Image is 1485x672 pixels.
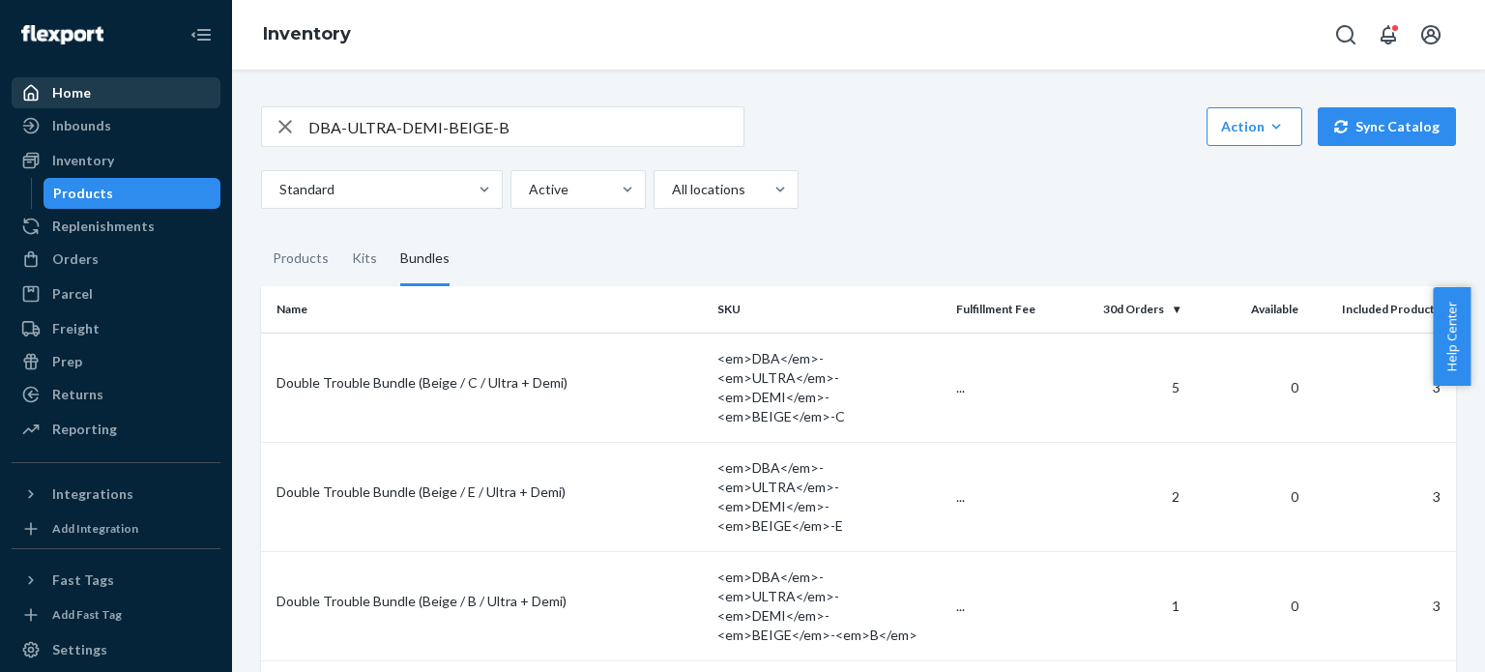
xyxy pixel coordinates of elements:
a: Home [12,77,220,108]
div: Products [53,184,113,203]
div: Home [52,83,91,102]
a: Orders [12,244,220,275]
td: ... [948,442,1068,551]
div: Parcel [52,284,93,304]
th: Fulfillment Fee [948,286,1068,333]
div: Fast Tags [52,570,114,590]
div: Add Integration [52,520,138,537]
th: 30d Orders [1067,286,1187,333]
a: Add Integration [12,517,220,541]
a: Products [44,178,221,209]
button: Sync Catalog [1318,107,1456,146]
div: Integrations [52,484,133,504]
a: Freight [12,313,220,344]
div: Replenishments [52,217,155,236]
td: ... [948,551,1068,660]
td: 0 [1187,333,1307,442]
div: Add Fast Tag [52,606,122,623]
th: Included Products [1306,286,1456,333]
button: Fast Tags [12,565,220,596]
div: Returns [52,385,103,404]
button: Help Center [1433,287,1470,386]
div: Double Trouble Bundle (Beige / B / Ultra + Demi) [277,592,702,611]
a: Settings [12,634,220,665]
td: <em>DBA</em>-<em>ULTRA</em>-<em>DEMI</em>-<em>BEIGE</em>-<em>B</em> [710,551,948,660]
a: Returns [12,379,220,410]
a: Inventory [263,23,351,44]
td: 2 [1067,442,1187,551]
div: Orders [52,249,99,269]
button: Close Navigation [182,15,220,54]
input: Search inventory by name or sku [308,107,743,146]
a: Parcel [12,278,220,309]
div: Inbounds [52,116,111,135]
a: Prep [12,346,220,377]
td: 0 [1187,442,1307,551]
td: 5 [1067,333,1187,442]
th: SKU [710,286,948,333]
div: Settings [52,640,107,659]
a: Add Fast Tag [12,603,220,627]
td: 1 [1067,551,1187,660]
div: Reporting [52,420,117,439]
div: Freight [52,319,100,338]
div: Products [273,232,329,286]
div: Inventory [52,151,114,170]
a: Reporting [12,414,220,445]
img: Flexport logo [21,25,103,44]
a: Replenishments [12,211,220,242]
button: Open notifications [1369,15,1408,54]
ol: breadcrumbs [247,7,366,63]
td: 3 [1306,333,1456,442]
td: ... [948,333,1068,442]
div: Double Trouble Bundle (Beige / C / Ultra + Demi) [277,373,702,393]
div: Kits [352,232,377,286]
a: Inventory [12,145,220,176]
td: <em>DBA</em>-<em>ULTRA</em>-<em>DEMI</em>-<em>BEIGE</em>-C [710,333,948,442]
button: Open account menu [1412,15,1450,54]
input: Active [527,180,529,199]
div: Prep [52,352,82,371]
div: Action [1221,117,1288,136]
input: All locations [670,180,672,199]
button: Integrations [12,479,220,510]
input: Standard [277,180,279,199]
a: Inbounds [12,110,220,141]
th: Available [1187,286,1307,333]
button: Action [1207,107,1302,146]
div: Bundles [400,232,450,286]
td: 3 [1306,551,1456,660]
td: 0 [1187,551,1307,660]
td: 3 [1306,442,1456,551]
th: Name [261,286,710,333]
td: <em>DBA</em>-<em>ULTRA</em>-<em>DEMI</em>-<em>BEIGE</em>-E [710,442,948,551]
button: Open Search Box [1326,15,1365,54]
div: Double Trouble Bundle (Beige / E / Ultra + Demi) [277,482,702,502]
